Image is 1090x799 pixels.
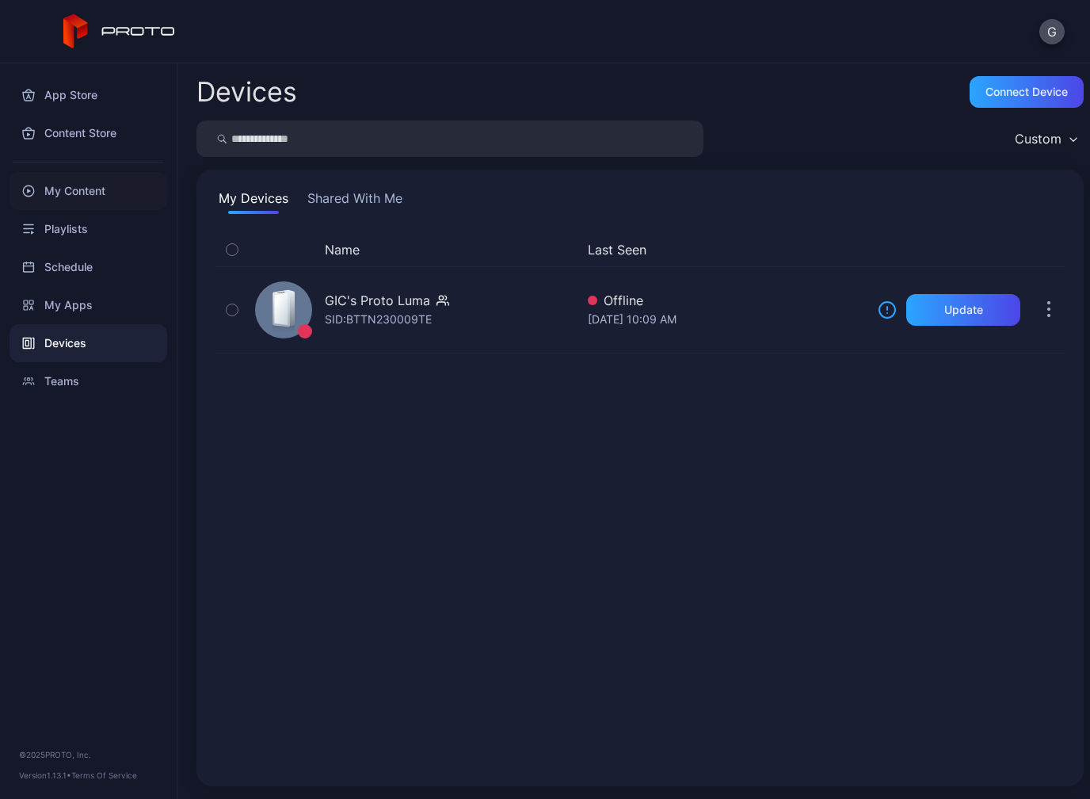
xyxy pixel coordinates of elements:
[10,172,167,210] a: My Content
[215,189,292,214] button: My Devices
[871,240,1014,259] div: Update Device
[196,78,297,106] h2: Devices
[588,310,865,329] div: [DATE] 10:09 AM
[1015,131,1061,147] div: Custom
[10,286,167,324] a: My Apps
[1007,120,1084,157] button: Custom
[10,362,167,400] a: Teams
[325,291,430,310] div: GIC's Proto Luma
[588,240,859,259] button: Last Seen
[588,291,865,310] div: Offline
[970,76,1084,108] button: Connect device
[10,210,167,248] a: Playlists
[10,324,167,362] a: Devices
[304,189,406,214] button: Shared With Me
[325,240,360,259] button: Name
[71,770,137,780] a: Terms Of Service
[325,310,432,329] div: SID: BTTN230009TE
[19,748,158,761] div: © 2025 PROTO, Inc.
[944,304,983,316] div: Update
[985,86,1068,98] div: Connect device
[10,248,167,286] a: Schedule
[906,294,1020,326] button: Update
[1039,19,1065,44] button: G
[1033,240,1065,259] div: Options
[10,76,167,114] a: App Store
[10,114,167,152] a: Content Store
[19,770,71,780] span: Version 1.13.1 •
